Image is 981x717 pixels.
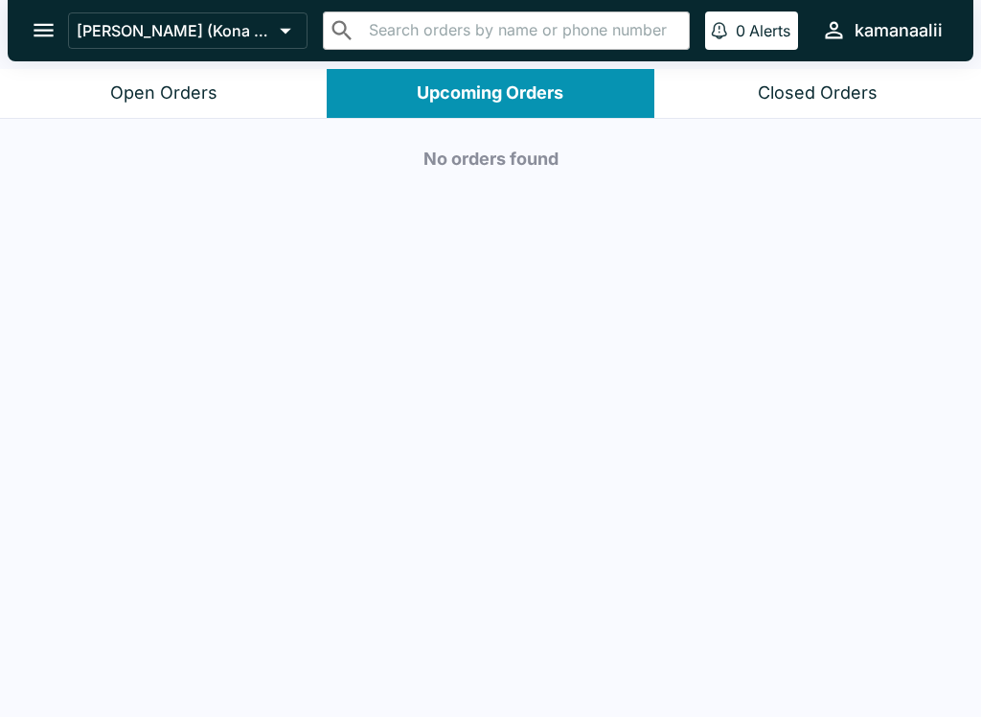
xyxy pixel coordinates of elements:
[417,82,563,104] div: Upcoming Orders
[749,21,790,40] p: Alerts
[736,21,745,40] p: 0
[855,19,943,42] div: kamanaalii
[68,12,308,49] button: [PERSON_NAME] (Kona - [PERSON_NAME] Drive)
[77,21,272,40] p: [PERSON_NAME] (Kona - [PERSON_NAME] Drive)
[19,6,68,55] button: open drawer
[363,17,681,44] input: Search orders by name or phone number
[813,10,950,51] button: kamanaalii
[758,82,878,104] div: Closed Orders
[110,82,217,104] div: Open Orders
